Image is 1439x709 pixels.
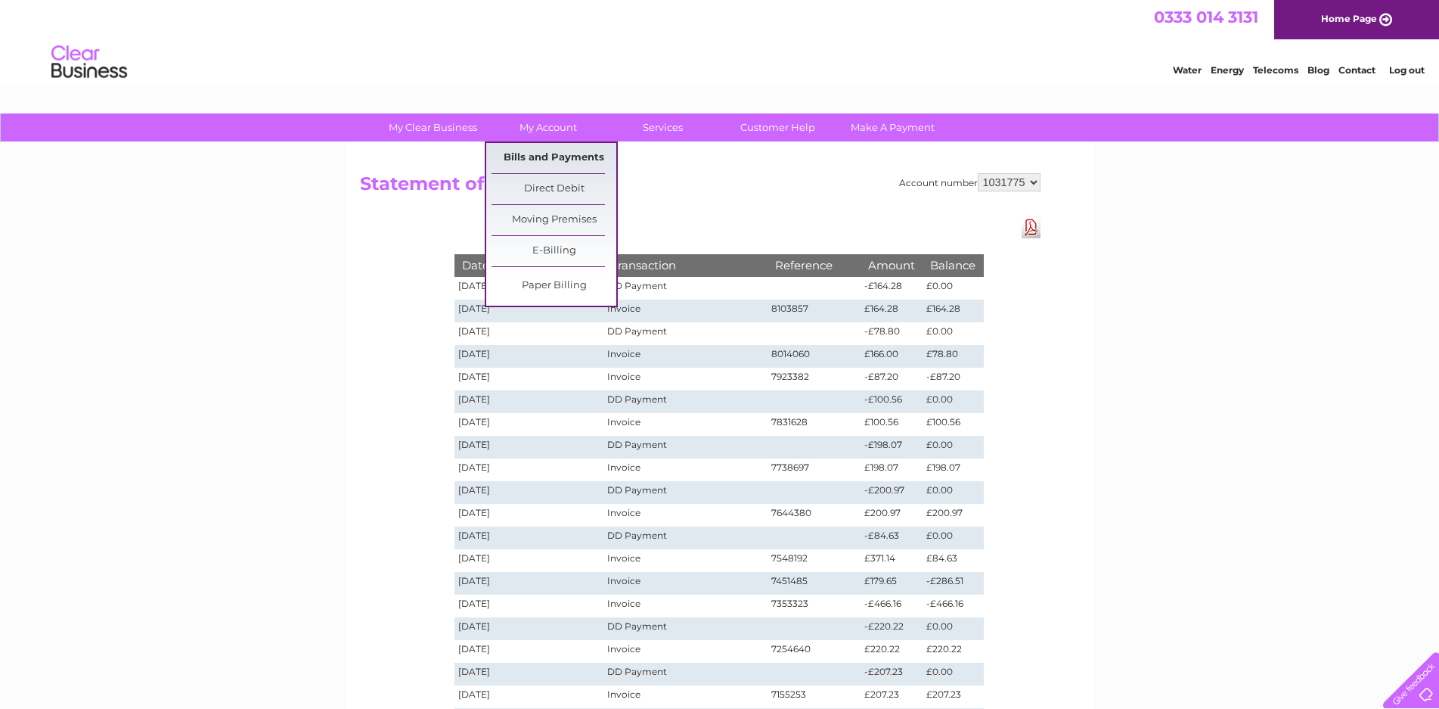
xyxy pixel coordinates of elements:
td: [DATE] [454,459,604,481]
a: Contact [1338,64,1375,76]
a: Moving Premises [492,205,616,235]
td: £0.00 [923,481,983,504]
td: £179.65 [861,572,923,595]
td: -£198.07 [861,436,923,459]
td: £207.23 [861,686,923,708]
a: My Account [485,114,610,141]
td: Invoice [603,413,767,436]
td: £100.56 [861,413,923,436]
td: -£87.20 [923,368,983,390]
td: DD Payment [603,390,767,413]
td: 7451485 [768,572,861,595]
a: Telecoms [1253,64,1298,76]
td: 7254640 [768,640,861,663]
a: Blog [1307,64,1329,76]
td: £100.56 [923,413,983,436]
td: Invoice [603,368,767,390]
img: logo.png [51,39,128,86]
td: £0.00 [923,322,983,345]
td: [DATE] [454,322,604,345]
a: Customer Help [715,114,840,141]
td: -£164.28 [861,277,923,300]
td: [DATE] [454,368,604,390]
td: [DATE] [454,300,604,322]
td: DD Payment [603,481,767,504]
td: DD Payment [603,436,767,459]
a: 0333 014 3131 [1154,8,1258,26]
td: [DATE] [454,436,604,459]
td: [DATE] [454,595,604,617]
td: -£220.22 [861,617,923,640]
td: Invoice [603,459,767,481]
td: £200.97 [861,504,923,527]
td: [DATE] [454,663,604,686]
td: £166.00 [861,345,923,368]
a: My Clear Business [371,114,495,141]
td: Invoice [603,300,767,322]
a: Direct Debit [492,174,616,204]
td: £198.07 [861,459,923,481]
td: DD Payment [603,527,767,549]
td: 7548192 [768,549,861,572]
div: Account number [899,173,1040,191]
td: -£207.23 [861,663,923,686]
td: DD Payment [603,663,767,686]
td: £78.80 [923,345,983,368]
td: £0.00 [923,663,983,686]
a: Energy [1211,64,1244,76]
a: E-Billing [492,236,616,266]
td: -£200.97 [861,481,923,504]
td: DD Payment [603,277,767,300]
a: Bills and Payments [492,143,616,173]
td: DD Payment [603,617,767,640]
td: Invoice [603,640,767,663]
th: Balance [923,254,983,276]
h2: Statement of Accounts [360,173,1040,202]
a: Download Pdf [1022,216,1040,238]
td: Invoice [603,686,767,708]
td: £0.00 [923,617,983,640]
td: [DATE] [454,345,604,368]
td: £220.22 [861,640,923,663]
td: -£78.80 [861,322,923,345]
td: Invoice [603,572,767,595]
a: Paper Billing [492,271,616,301]
td: Invoice [603,549,767,572]
td: [DATE] [454,617,604,640]
td: £0.00 [923,277,983,300]
td: -£466.16 [923,595,983,617]
a: Make A Payment [830,114,955,141]
td: [DATE] [454,640,604,663]
td: -£100.56 [861,390,923,413]
th: Reference [768,254,861,276]
a: Water [1173,64,1202,76]
td: £200.97 [923,504,983,527]
td: [DATE] [454,390,604,413]
td: £220.22 [923,640,983,663]
td: [DATE] [454,527,604,549]
th: Amount [861,254,923,276]
td: [DATE] [454,413,604,436]
td: £198.07 [923,459,983,481]
td: £0.00 [923,390,983,413]
td: 7923382 [768,368,861,390]
td: £84.63 [923,549,983,572]
th: Transaction [603,254,767,276]
td: 7353323 [768,595,861,617]
td: [DATE] [454,277,604,300]
td: £0.00 [923,436,983,459]
td: 7644380 [768,504,861,527]
td: 8103857 [768,300,861,322]
td: £207.23 [923,686,983,708]
td: -£466.16 [861,595,923,617]
td: [DATE] [454,572,604,595]
td: 7831628 [768,413,861,436]
td: [DATE] [454,481,604,504]
td: DD Payment [603,322,767,345]
td: Invoice [603,595,767,617]
td: 7155253 [768,686,861,708]
td: -£84.63 [861,527,923,549]
a: Services [600,114,725,141]
a: Log out [1389,64,1425,76]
